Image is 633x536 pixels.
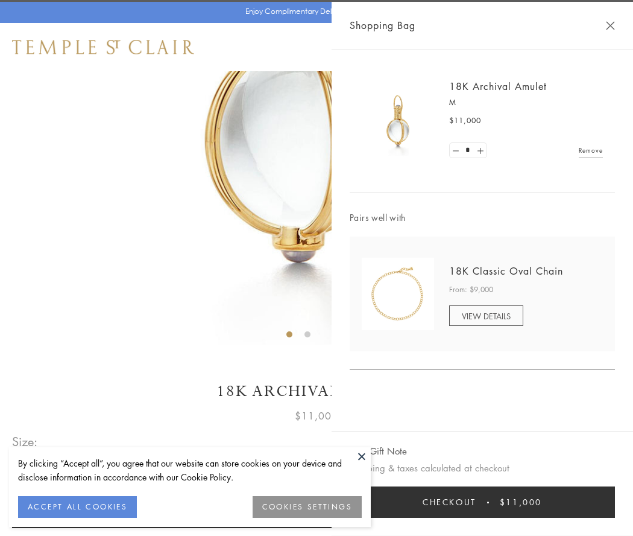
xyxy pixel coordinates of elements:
[18,496,137,518] button: ACCEPT ALL COOKIES
[449,284,493,296] span: From: $9,000
[295,408,338,424] span: $11,000
[350,18,415,33] span: Shopping Bag
[474,143,486,158] a: Set quantity to 2
[12,381,621,402] h1: 18K Archival Amulet
[12,432,39,451] span: Size:
[423,496,476,509] span: Checkout
[350,211,615,225] span: Pairs well with
[253,496,362,518] button: COOKIES SETTINGS
[462,310,511,322] span: VIEW DETAILS
[12,40,194,54] img: Temple St. Clair
[350,444,407,459] button: Add Gift Note
[579,144,603,157] a: Remove
[362,85,434,157] img: 18K Archival Amulet
[449,97,603,109] p: M
[500,496,542,509] span: $11,000
[449,264,563,278] a: 18K Classic Oval Chain
[449,80,547,93] a: 18K Archival Amulet
[450,143,462,158] a: Set quantity to 0
[350,461,615,476] p: Shipping & taxes calculated at checkout
[606,21,615,30] button: Close Shopping Bag
[350,487,615,518] button: Checkout $11,000
[449,115,481,127] span: $11,000
[362,258,434,330] img: N88865-OV18
[18,456,362,484] div: By clicking “Accept all”, you agree that our website can store cookies on your device and disclos...
[449,305,523,326] a: VIEW DETAILS
[245,5,382,18] p: Enjoy Complimentary Delivery & Returns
